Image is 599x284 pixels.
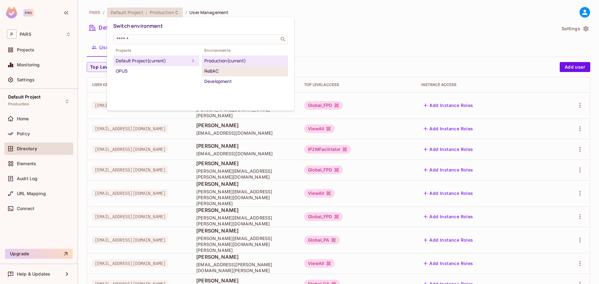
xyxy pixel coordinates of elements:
[113,48,199,53] span: Projects
[202,48,288,53] span: Environments
[204,67,285,75] div: ReBAC
[116,67,197,75] div: OPUS
[113,22,163,29] span: Switch environment
[204,78,285,85] div: Development
[204,57,285,65] div: Production (current)
[116,57,189,65] div: Default Project (current)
